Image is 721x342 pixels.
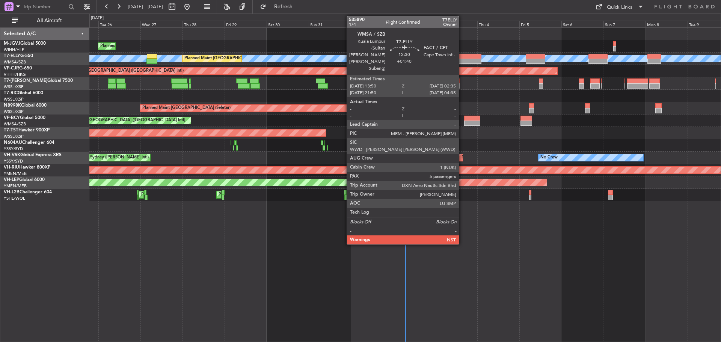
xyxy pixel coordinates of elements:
a: VP-BCYGlobal 5000 [4,116,45,120]
a: T7-TSTHawker 900XP [4,128,50,133]
button: All Aircraft [8,15,81,27]
div: Unplanned Maint Sydney ([PERSON_NAME] Intl) [56,152,149,163]
span: VH-L2B [4,190,20,194]
div: Planned Maint [GEOGRAPHIC_DATA] (Halim Intl) [100,41,194,52]
div: Planned Maint [GEOGRAPHIC_DATA] ([GEOGRAPHIC_DATA] Intl) [60,115,185,126]
span: T7-ELLY [4,54,20,58]
span: VP-BCY [4,116,20,120]
span: T7-[PERSON_NAME] [4,78,47,83]
button: Refresh [256,1,302,13]
a: WSSL/XSP [4,134,24,139]
a: VH-L2BChallenger 604 [4,190,52,194]
span: All Aircraft [20,18,79,23]
input: Trip Number [23,1,66,12]
div: Planned Maint Sydney ([PERSON_NAME] Intl) [141,189,228,200]
span: VP-CJR [4,66,19,71]
a: WMSA/SZB [4,59,26,65]
span: VH-LEP [4,178,19,182]
div: Unplanned Maint Wichita (Wichita Mid-continent) [353,177,446,188]
div: Wed 27 [140,21,183,27]
a: M-JGVJGlobal 5000 [4,41,46,46]
div: Fri 29 [225,21,267,27]
span: VH-RIU [4,165,19,170]
a: VHHH/HKG [4,72,26,77]
a: WSSL/XSP [4,84,24,90]
div: Planned Maint [GEOGRAPHIC_DATA] (Seletar) [142,102,231,114]
a: YSHL/WOL [4,196,25,201]
span: T7-RIC [4,91,18,95]
a: YMEN/MEB [4,183,27,189]
div: Mon 1 [351,21,393,27]
span: VH-VSK [4,153,20,157]
div: Planned Maint [GEOGRAPHIC_DATA] ([GEOGRAPHIC_DATA] Intl) [58,65,184,77]
a: WIHH/HLP [4,47,24,53]
a: T7-RICGlobal 6000 [4,91,43,95]
a: WSSL/XSP [4,96,24,102]
span: T7-TST [4,128,18,133]
span: N604AU [4,140,22,145]
div: Sun 7 [603,21,646,27]
span: [DATE] - [DATE] [128,3,163,10]
a: YSSY/SYD [4,158,23,164]
div: [DATE] [91,15,104,21]
div: Fri 5 [519,21,561,27]
div: Quick Links [607,4,632,11]
a: VH-LEPGlobal 6000 [4,178,45,182]
a: WSSL/XSP [4,109,24,115]
div: Tue 2 [393,21,435,27]
div: Sat 6 [561,21,603,27]
span: Refresh [268,4,299,9]
button: Quick Links [592,1,647,13]
div: [DATE] [352,15,365,21]
div: Planned Maint [GEOGRAPHIC_DATA] (Sultan [PERSON_NAME] [PERSON_NAME] - Subang) [184,53,359,64]
div: Planned Maint Dubai (Al Maktoum Intl) [407,78,481,89]
div: Planned Maint [GEOGRAPHIC_DATA] ([GEOGRAPHIC_DATA]) [219,189,337,200]
div: Thu 4 [477,21,519,27]
span: N8998K [4,103,21,108]
a: YMEN/MEB [4,171,27,176]
div: Thu 28 [183,21,225,27]
a: YSSY/SYD [4,146,23,152]
div: Sun 31 [309,21,351,27]
div: Wed 3 [435,21,477,27]
div: No Crew [540,152,558,163]
a: T7-[PERSON_NAME]Global 7500 [4,78,73,83]
div: Mon 8 [646,21,688,27]
a: N604AUChallenger 604 [4,140,54,145]
a: N8998KGlobal 6000 [4,103,47,108]
a: WMSA/SZB [4,121,26,127]
div: Sat 30 [267,21,309,27]
a: VH-RIUHawker 800XP [4,165,50,170]
div: Unplanned Maint Sydney ([PERSON_NAME] Intl) [391,152,484,163]
span: M-JGVJ [4,41,20,46]
div: Tue 26 [98,21,140,27]
a: VP-CJRG-650 [4,66,32,71]
a: VH-VSKGlobal Express XRS [4,153,62,157]
a: T7-ELLYG-550 [4,54,33,58]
